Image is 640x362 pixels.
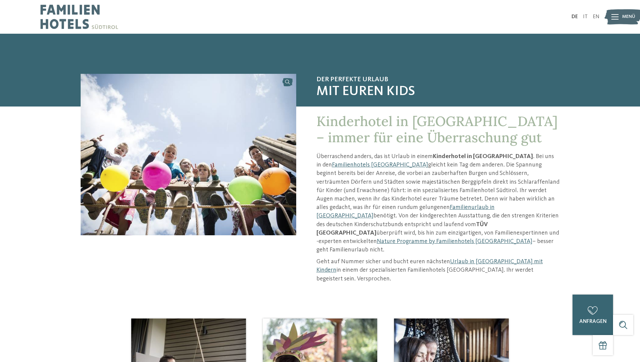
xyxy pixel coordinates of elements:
span: Kinderhotel in [GEOGRAPHIC_DATA] – immer für eine Überraschung gut [316,113,558,146]
a: Familienhotels [GEOGRAPHIC_DATA] [332,162,428,168]
a: EN [593,14,600,20]
span: mit euren Kids [316,84,560,100]
a: Nature Programme by Familienhotels [GEOGRAPHIC_DATA] [377,238,532,244]
a: DE [572,14,578,20]
p: Überraschend anders, das ist Urlaub in einem . Bei uns in den gleicht kein Tag dem anderen. Die S... [316,152,560,254]
span: anfragen [579,319,607,324]
a: IT [583,14,588,20]
strong: Kinderhotel in [GEOGRAPHIC_DATA] [433,153,533,159]
span: Menü [622,13,635,20]
img: Kinderhotel in Südtirol für Spiel, Spaß und Action [81,74,296,235]
p: Geht auf Nummer sicher und bucht euren nächsten in einem der spezialisierten Familienhotels [GEOG... [316,258,560,283]
a: anfragen [573,295,613,335]
span: Der perfekte Urlaub [316,76,560,84]
strong: TÜV [GEOGRAPHIC_DATA] [316,221,488,236]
